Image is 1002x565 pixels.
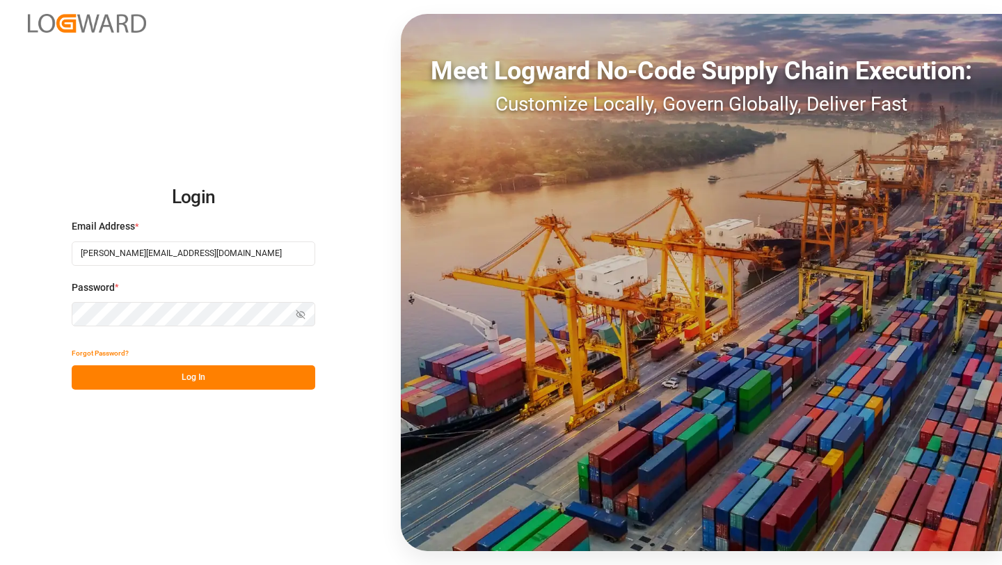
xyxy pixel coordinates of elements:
[72,241,315,266] input: Enter your email
[401,90,1002,119] div: Customize Locally, Govern Globally, Deliver Fast
[72,280,115,295] span: Password
[72,219,135,234] span: Email Address
[72,175,315,220] h2: Login
[401,52,1002,90] div: Meet Logward No-Code Supply Chain Execution:
[72,341,129,365] button: Forgot Password?
[28,14,146,33] img: Logward_new_orange.png
[72,365,315,390] button: Log In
